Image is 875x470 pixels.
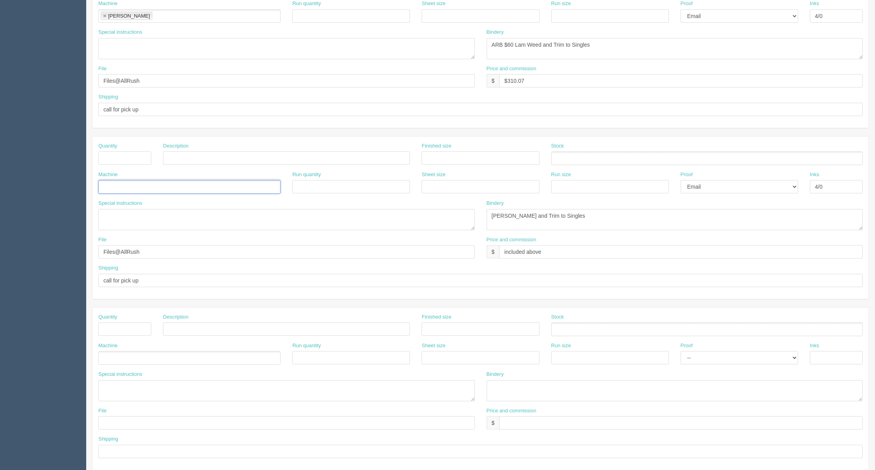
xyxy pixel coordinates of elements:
label: Shipping [98,264,118,272]
label: Special instructions [98,200,142,207]
label: Proof [681,171,693,179]
label: Run size [551,171,571,179]
div: [PERSON_NAME] [108,13,150,18]
label: Price and commission [487,236,536,244]
label: File [98,236,107,244]
label: Stock [551,313,564,321]
label: Inks [810,342,819,350]
label: Quantity [98,142,117,150]
label: Quantity [98,313,117,321]
label: Special instructions [98,29,142,36]
label: Bindery [487,371,504,378]
label: Run quantity [292,171,321,179]
label: Description [163,313,188,321]
label: File [98,65,107,73]
label: Bindery [487,29,504,36]
label: Machine [98,171,118,179]
label: Sheet size [422,342,446,350]
label: Proof [681,342,693,350]
label: Shipping [98,93,118,101]
label: Description [163,142,188,150]
textarea: [PERSON_NAME] and Trim to Singles [487,209,863,230]
label: Special instructions [98,371,142,378]
label: Bindery [487,200,504,207]
label: Machine [98,342,118,350]
label: Sheet size [422,171,446,179]
label: Finished size [422,142,451,150]
label: Run quantity [292,342,321,350]
label: Inks [810,171,819,179]
div: $ [487,245,500,259]
label: Finished size [422,313,451,321]
label: Shipping [98,435,118,443]
div: $ [487,416,500,430]
textarea: ARB $60 Lam Weed and Trim to Singles [487,38,863,59]
label: Price and commission [487,65,536,73]
label: Price and commission [487,407,536,415]
label: File [98,407,107,415]
div: $ [487,74,500,87]
label: Stock [551,142,564,150]
label: Run size [551,342,571,350]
